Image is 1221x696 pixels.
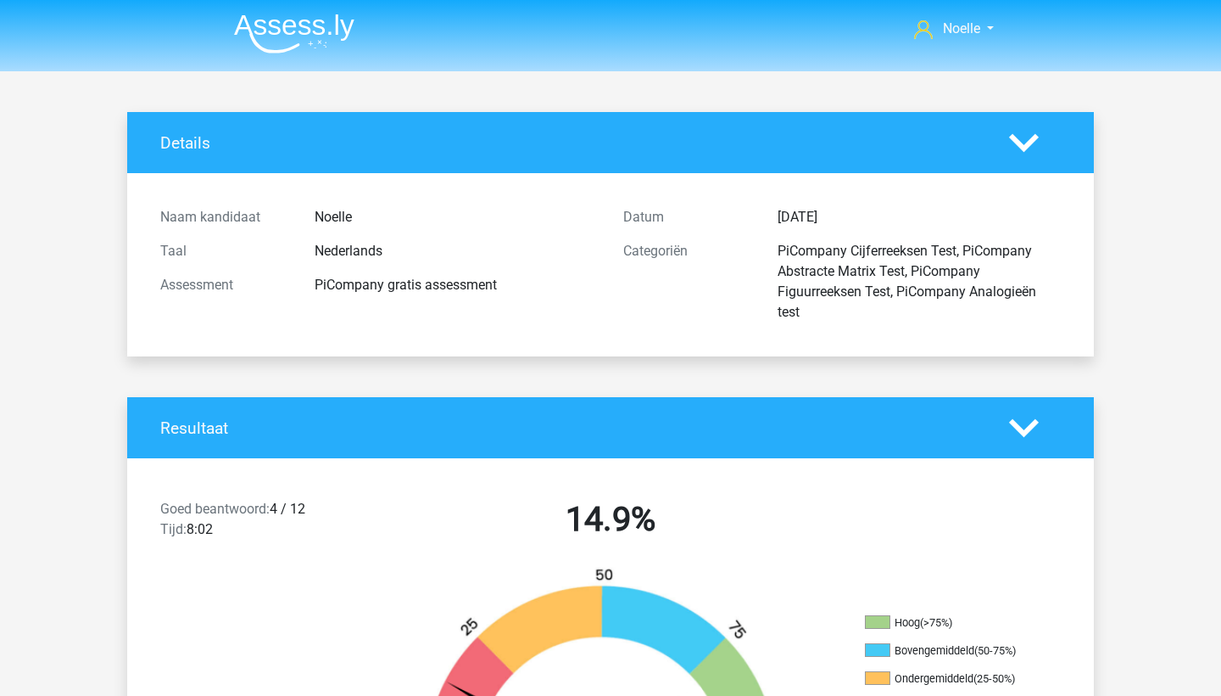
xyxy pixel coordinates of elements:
[160,418,984,438] h4: Resultaat
[148,275,302,295] div: Assessment
[610,241,765,323] div: Categoriën
[302,275,610,295] div: PiCompany gratis assessment
[865,671,1034,687] li: Ondergemiddeld
[160,501,270,517] span: Goed beantwoord:
[302,207,610,227] div: Noelle
[765,207,1073,227] div: [DATE]
[160,521,187,537] span: Tijd:
[302,241,610,261] div: Nederlands
[610,207,765,227] div: Datum
[234,14,354,53] img: Assessly
[392,499,829,540] h2: 14.9%
[907,19,1001,39] a: Noelle
[973,672,1015,685] div: (25-50%)
[865,615,1034,631] li: Hoog
[765,241,1073,323] div: PiCompany Cijferreeksen Test, PiCompany Abstracte Matrix Test, PiCompany Figuurreeksen Test, PiCo...
[943,20,980,36] span: Noelle
[148,241,302,261] div: Taal
[160,133,984,153] h4: Details
[148,207,302,227] div: Naam kandidaat
[148,499,379,547] div: 4 / 12 8:02
[974,644,1016,657] div: (50-75%)
[865,643,1034,659] li: Bovengemiddeld
[920,616,952,629] div: (>75%)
